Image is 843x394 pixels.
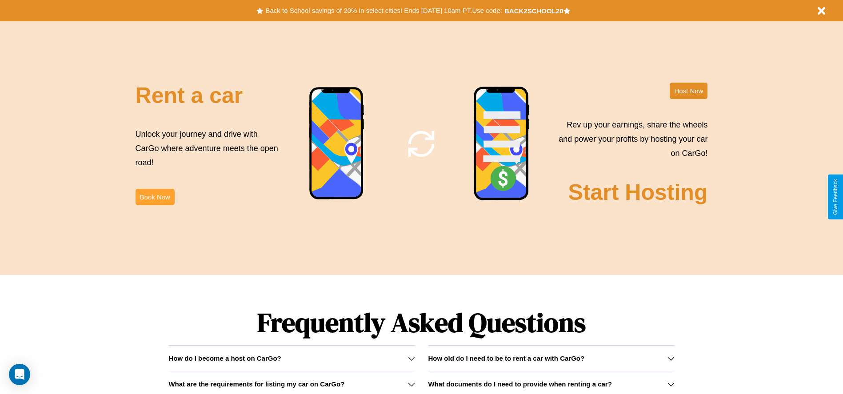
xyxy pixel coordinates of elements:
[263,4,504,17] button: Back to School savings of 20% in select cities! Ends [DATE] 10am PT.Use code:
[832,179,839,215] div: Give Feedback
[309,87,365,201] img: phone
[670,83,707,99] button: Host Now
[473,86,530,202] img: phone
[168,300,674,345] h1: Frequently Asked Questions
[504,7,563,15] b: BACK2SCHOOL20
[428,380,612,388] h3: What documents do I need to provide when renting a car?
[168,354,281,362] h3: How do I become a host on CarGo?
[168,380,344,388] h3: What are the requirements for listing my car on CarGo?
[136,127,281,170] p: Unlock your journey and drive with CarGo where adventure meets the open road!
[136,83,243,108] h2: Rent a car
[136,189,175,205] button: Book Now
[568,179,708,205] h2: Start Hosting
[553,118,707,161] p: Rev up your earnings, share the wheels and power your profits by hosting your car on CarGo!
[428,354,585,362] h3: How old do I need to be to rent a car with CarGo?
[9,364,30,385] div: Open Intercom Messenger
